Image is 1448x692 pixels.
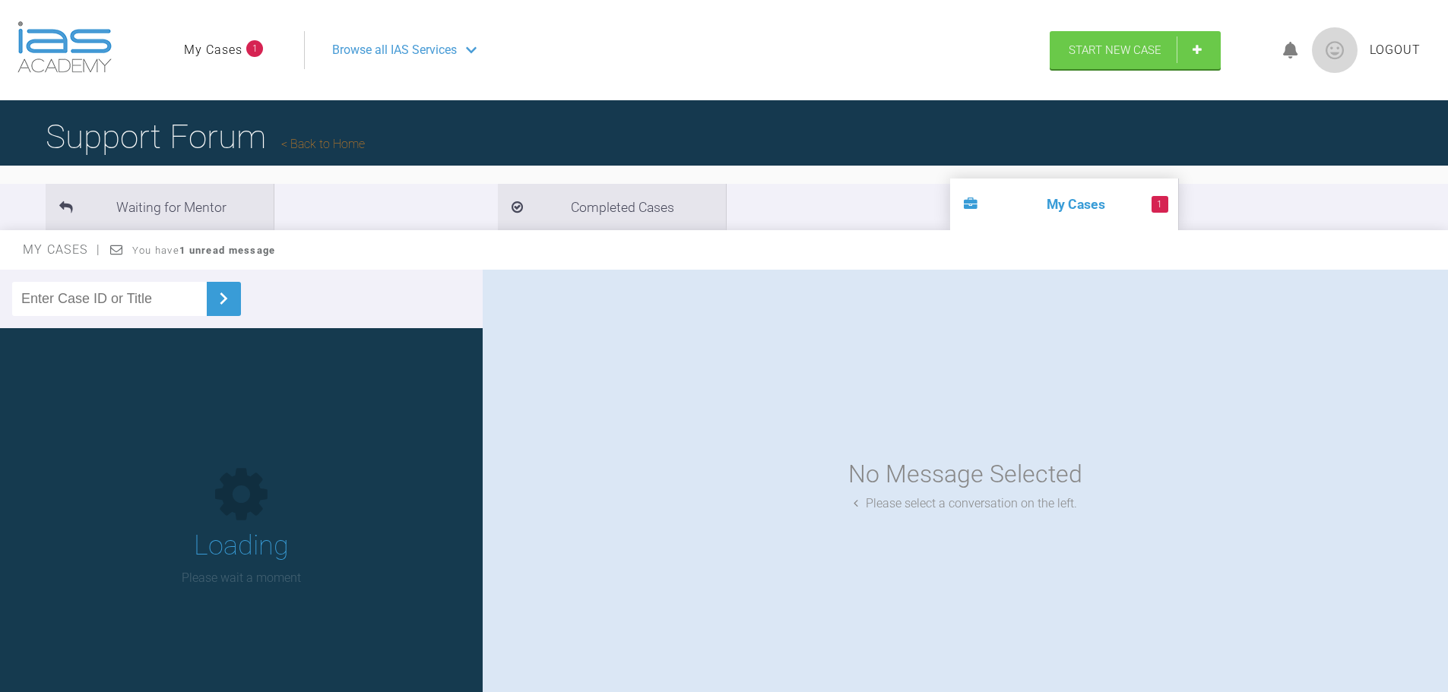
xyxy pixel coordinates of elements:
span: My Cases [23,242,101,257]
span: 1 [1152,196,1168,213]
span: 1 [246,40,263,57]
span: Start New Case [1069,43,1161,57]
div: Please select a conversation on the left. [854,494,1077,513]
div: No Message Selected [848,455,1082,494]
a: My Cases [184,40,242,60]
li: My Cases [950,179,1178,230]
strong: 1 unread message [179,245,275,256]
p: Please wait a moment [182,568,301,588]
a: Logout [1370,40,1421,60]
img: chevronRight.28bd32b0.svg [211,286,236,311]
h1: Support Forum [46,110,365,163]
img: logo-light.3e3ef733.png [17,21,112,73]
h1: Loading [194,524,289,568]
img: profile.png [1312,27,1358,73]
a: Back to Home [281,137,365,151]
li: Waiting for Mentor [46,184,274,230]
li: Completed Cases [498,184,726,230]
span: You have [132,245,276,256]
input: Enter Case ID or Title [12,282,207,316]
a: Start New Case [1050,31,1221,69]
span: Browse all IAS Services [332,40,457,60]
